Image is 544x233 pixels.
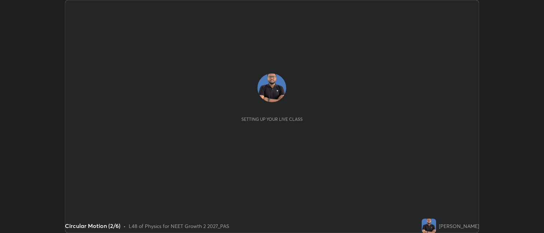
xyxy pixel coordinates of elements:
img: 515d0b2924f94124867c2b820f502d57.jpg [257,73,286,102]
div: [PERSON_NAME] [439,222,479,230]
div: L48 of Physics for NEET Growth 2 2027_PAS [129,222,229,230]
div: Circular Motion (2/6) [65,222,120,230]
div: • [123,222,126,230]
div: Setting up your live class [241,116,303,122]
img: 515d0b2924f94124867c2b820f502d57.jpg [422,219,436,233]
